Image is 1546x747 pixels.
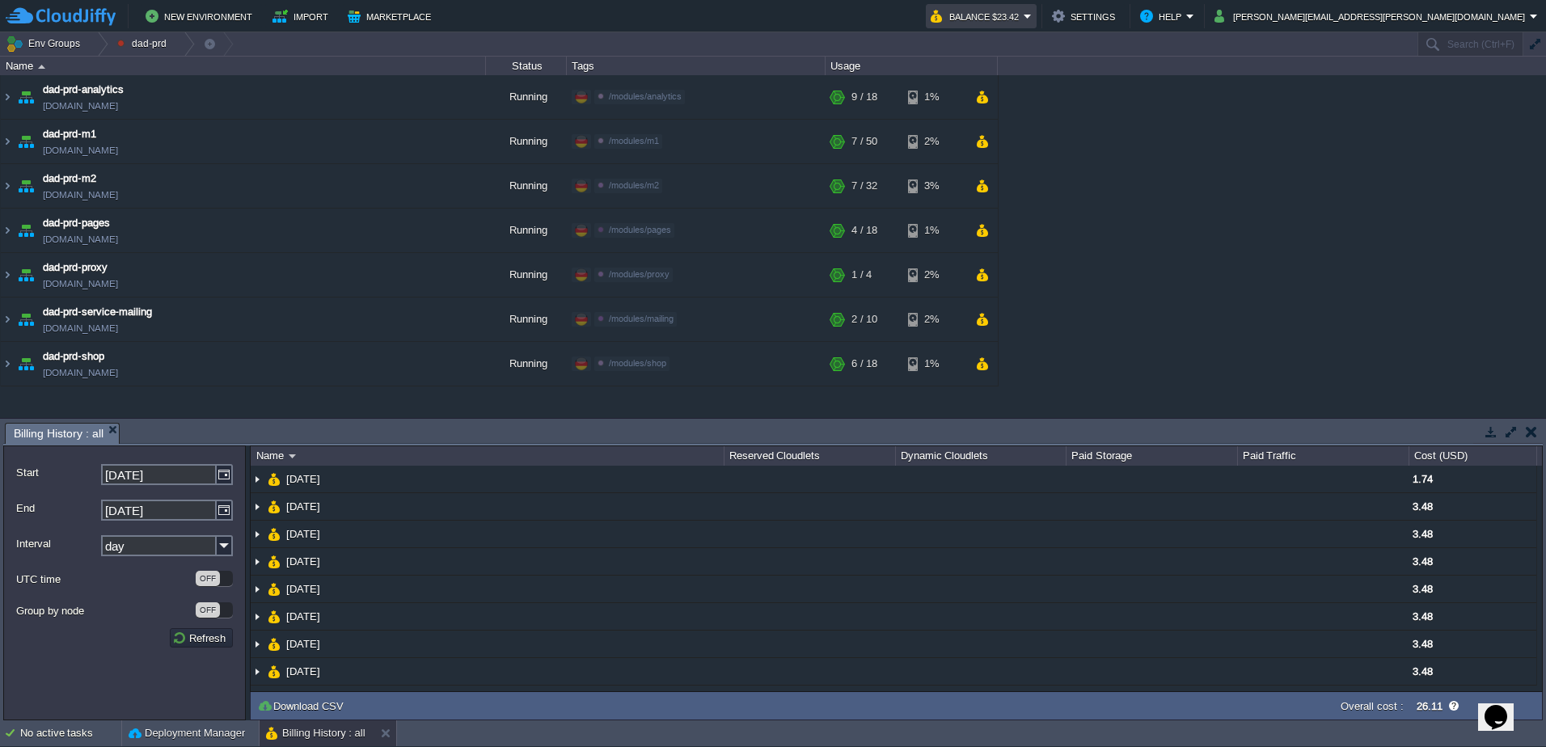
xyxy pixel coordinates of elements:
div: 4 / 18 [851,209,877,252]
img: AMDAwAAAACH5BAEAAAAALAAAAAABAAEAAAICRAEAOw== [15,209,37,252]
img: AMDAwAAAACH5BAEAAAAALAAAAAABAAEAAAICRAEAOw== [15,253,37,297]
span: 3.48 [1413,555,1433,568]
img: AMDAwAAAACH5BAEAAAAALAAAAAABAAEAAAICRAEAOw== [251,658,264,685]
span: /modules/pages [609,225,671,234]
a: [DATE] [285,472,323,486]
img: AMDAwAAAACH5BAEAAAAALAAAAAABAAEAAAICRAEAOw== [251,548,264,575]
a: [DATE] [285,527,323,541]
div: OFF [196,602,220,618]
img: AMDAwAAAACH5BAEAAAAALAAAAAABAAEAAAICRAEAOw== [1,342,14,386]
img: AMDAwAAAACH5BAEAAAAALAAAAAABAAEAAAICRAEAOw== [251,576,264,602]
img: AMDAwAAAACH5BAEAAAAALAAAAAABAAEAAAICRAEAOw== [268,548,281,575]
img: AMDAwAAAACH5BAEAAAAALAAAAAABAAEAAAICRAEAOw== [38,65,45,69]
img: AMDAwAAAACH5BAEAAAAALAAAAAABAAEAAAICRAEAOw== [1,253,14,297]
div: 2% [908,120,961,163]
span: [DATE] [285,610,323,623]
a: [DATE] [285,665,323,678]
div: Name [252,446,724,466]
button: Balance $23.42 [931,6,1024,26]
div: 1% [908,342,961,386]
span: /modules/shop [609,358,666,368]
label: Interval [16,535,99,552]
div: Status [487,57,566,75]
div: Paid Storage [1067,446,1237,466]
label: UTC time [16,571,194,588]
div: 1% [908,75,961,119]
img: AMDAwAAAACH5BAEAAAAALAAAAAABAAEAAAICRAEAOw== [1,298,14,341]
a: [DOMAIN_NAME] [43,365,118,381]
div: 7 / 32 [851,164,877,208]
a: [DOMAIN_NAME] [43,187,118,203]
img: AMDAwAAAACH5BAEAAAAALAAAAAABAAEAAAICRAEAOw== [15,164,37,208]
div: Running [486,298,567,341]
div: 2% [908,253,961,297]
div: Reserved Cloudlets [725,446,895,466]
div: 9 / 18 [851,75,877,119]
img: AMDAwAAAACH5BAEAAAAALAAAAAABAAEAAAICRAEAOw== [1,164,14,208]
a: [DOMAIN_NAME] [43,320,118,336]
span: dad-prd-proxy [43,260,108,276]
img: AMDAwAAAACH5BAEAAAAALAAAAAABAAEAAAICRAEAOw== [1,75,14,119]
label: Start [16,464,99,481]
img: AMDAwAAAACH5BAEAAAAALAAAAAABAAEAAAICRAEAOw== [15,75,37,119]
span: Billing History : all [14,424,103,444]
div: Cost (USD) [1410,446,1536,466]
a: dad-prd-analytics [43,82,124,98]
a: dad-prd-m1 [43,126,96,142]
div: Running [486,209,567,252]
img: AMDAwAAAACH5BAEAAAAALAAAAAABAAEAAAICRAEAOw== [251,466,264,492]
span: 3.48 [1413,638,1433,650]
img: AMDAwAAAACH5BAEAAAAALAAAAAABAAEAAAICRAEAOw== [251,631,264,657]
button: Import [272,6,333,26]
img: AMDAwAAAACH5BAEAAAAALAAAAAABAAEAAAICRAEAOw== [15,298,37,341]
img: AMDAwAAAACH5BAEAAAAALAAAAAABAAEAAAICRAEAOw== [268,658,281,685]
button: Marketplace [348,6,436,26]
img: AMDAwAAAACH5BAEAAAAALAAAAAABAAEAAAICRAEAOw== [268,576,281,602]
span: dad-prd-shop [43,348,104,365]
div: Running [486,342,567,386]
span: dad-prd-service-mailing [43,304,152,320]
img: AMDAwAAAACH5BAEAAAAALAAAAAABAAEAAAICRAEAOw== [15,342,37,386]
div: 2 / 10 [851,298,877,341]
span: dad-prd-pages [43,215,110,231]
span: [DATE] [285,582,323,596]
div: Name [2,57,485,75]
span: /modules/proxy [609,269,670,279]
div: Usage [826,57,997,75]
span: /modules/mailing [609,314,674,323]
img: AMDAwAAAACH5BAEAAAAALAAAAAABAAEAAAICRAEAOw== [289,454,296,458]
img: AMDAwAAAACH5BAEAAAAALAAAAAABAAEAAAICRAEAOw== [268,466,281,492]
a: [DATE] [285,500,323,513]
a: [DATE] [285,637,323,651]
div: Running [486,75,567,119]
div: No active tasks [20,720,121,746]
a: [DATE] [285,555,323,568]
img: AMDAwAAAACH5BAEAAAAALAAAAAABAAEAAAICRAEAOw== [251,493,264,520]
button: [PERSON_NAME][EMAIL_ADDRESS][PERSON_NAME][DOMAIN_NAME] [1214,6,1530,26]
span: /modules/m2 [609,180,659,190]
span: 3.48 [1413,528,1433,540]
img: AMDAwAAAACH5BAEAAAAALAAAAAABAAEAAAICRAEAOw== [1,209,14,252]
button: Deployment Manager [129,725,245,741]
a: dad-prd-m2 [43,171,96,187]
div: Running [486,253,567,297]
div: Tags [568,57,825,75]
div: 1% [908,209,961,252]
button: Download CSV [257,698,348,713]
img: AMDAwAAAACH5BAEAAAAALAAAAAABAAEAAAICRAEAOw== [251,603,264,630]
img: AMDAwAAAACH5BAEAAAAALAAAAAABAAEAAAICRAEAOw== [268,521,281,547]
label: Group by node [16,602,194,619]
img: AMDAwAAAACH5BAEAAAAALAAAAAABAAEAAAICRAEAOw== [1,120,14,163]
a: [DOMAIN_NAME] [43,98,118,114]
button: Help [1140,6,1186,26]
img: AMDAwAAAACH5BAEAAAAALAAAAAABAAEAAAICRAEAOw== [268,631,281,657]
img: AMDAwAAAACH5BAEAAAAALAAAAAABAAEAAAICRAEAOw== [15,120,37,163]
button: dad-prd [117,32,172,55]
div: 6 / 18 [851,342,877,386]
